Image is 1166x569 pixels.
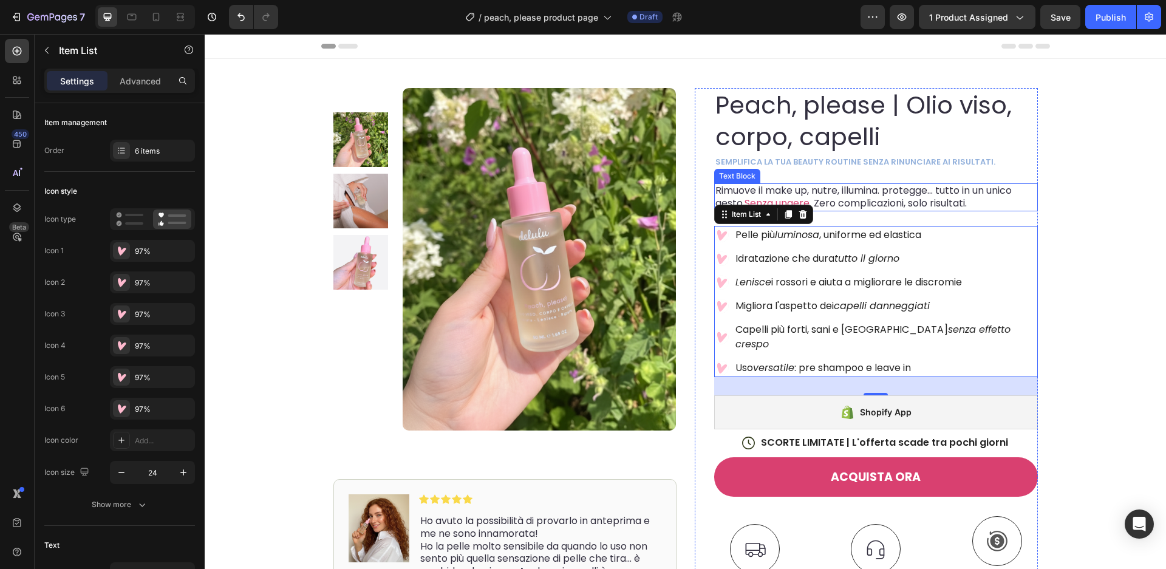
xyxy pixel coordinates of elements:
div: Icon 4 [44,340,66,351]
p: SCORTE LIMITATE | L'offerta scade tra pochi giorni [556,403,803,415]
div: Icon 2 [44,277,65,288]
div: 6 items [135,146,192,157]
p: Settings [60,75,94,87]
div: Icon 1 [44,245,64,256]
button: 1 product assigned [919,5,1035,29]
button: ACQUISTA ORA [510,423,833,463]
span: Senza ungere [540,162,605,176]
p: semplifica la tua beauty routine senza rinunciare ai risultati. [511,123,832,134]
div: 450 [12,129,29,139]
i: capelli danneggiati [629,265,725,279]
div: 97% [135,309,192,320]
div: 97% [135,278,192,288]
iframe: Design area [205,34,1166,569]
div: Icon 6 [44,403,65,414]
p: Ho avuto la possibilità di provarlo in anteprima e me ne sono innamorata! [216,481,455,506]
div: Beta [9,222,29,232]
div: Publish [1096,11,1126,24]
div: Icon 3 [44,308,65,319]
p: Item List [59,43,162,58]
button: Save [1040,5,1080,29]
span: / [479,11,482,24]
div: Icon style [44,186,77,197]
i: luminosa [570,194,615,208]
span: peach, please product page [484,11,598,24]
div: Text [44,540,60,551]
div: Rich Text Editor. Editing area: main [510,149,833,177]
div: Order [44,145,64,156]
div: Open Intercom Messenger [1125,509,1154,539]
div: Rich Text Editor. Editing area: main [510,122,833,135]
div: Undo/Redo [229,5,278,29]
i: senza effetto crespo [531,288,806,317]
div: 97% [135,246,192,257]
div: 97% [135,341,192,352]
div: Icon type [44,214,76,225]
span: 1 product assigned [929,11,1008,24]
button: Show more [44,494,195,516]
div: Icon color [44,435,78,446]
span: Rimuove il make up, nutre, illumina. protegge… tutto in un unico gesto. [511,149,807,176]
span: . Zero complicazioni, solo risultati. [605,162,762,176]
i: tutto il giorno [630,217,695,231]
span: Migliora l'aspetto dei [531,265,725,279]
p: 7 [80,10,85,24]
p: Advanced [120,75,161,87]
i: Lenisce [531,241,567,255]
div: Add... [135,435,192,446]
span: Idratazione che dura [531,217,695,231]
div: Icon size [44,465,92,481]
span: Save [1051,12,1071,22]
div: ACQUISTA ORA [626,437,716,449]
button: 7 [5,5,90,29]
i: versatile [548,327,590,341]
div: Icon 5 [44,372,65,383]
div: Shopify App [655,371,707,386]
div: 97% [135,404,192,415]
span: Pelle più , uniforme ed elastica [531,194,717,208]
div: Text Block [512,137,553,148]
div: 97% [135,372,192,383]
span: Capelli più forti, sani e [GEOGRAPHIC_DATA] [531,288,806,317]
div: Item management [44,117,107,128]
h1: Peach, please | Olio viso, corpo, capelli [510,54,833,120]
span: Draft [639,12,658,22]
span: i rossori e aiuta a migliorare le discromie [531,241,757,255]
div: Show more [92,499,148,511]
span: Uso : pre shampoo e leave in [531,327,706,341]
button: Publish [1085,5,1136,29]
div: Item List [525,175,559,186]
